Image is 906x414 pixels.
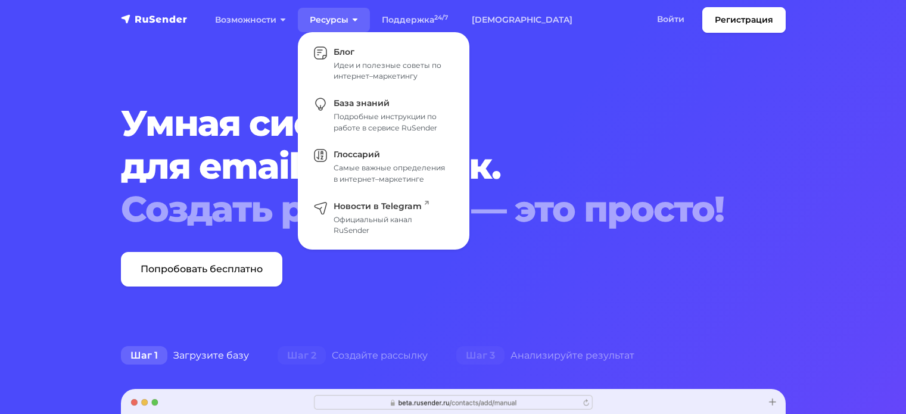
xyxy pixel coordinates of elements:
[434,14,448,21] sup: 24/7
[334,98,390,108] span: База знаний
[442,344,649,368] div: Анализируйте результат
[460,8,584,32] a: [DEMOGRAPHIC_DATA]
[203,8,298,32] a: Возможности
[334,111,449,133] div: Подробные инструкции по работе в сервисе RuSender
[645,7,696,32] a: Войти
[121,252,282,287] a: Попробовать бесплатно
[304,141,463,192] a: Глоссарий Самые важные определения в интернет–маркетинге
[334,163,449,185] div: Самые важные определения в интернет–маркетинге
[107,344,263,368] div: Загрузите базу
[370,8,460,32] a: Поддержка24/7
[334,60,449,82] div: Идеи и полезные советы по интернет–маркетингу
[304,38,463,89] a: Блог Идеи и полезные советы по интернет–маркетингу
[298,8,370,32] a: Ресурсы
[304,89,463,141] a: База знаний Подробные инструкции по работе в сервисе RuSender
[121,346,167,365] span: Шаг 1
[334,46,354,57] span: Блог
[702,7,786,33] a: Регистрация
[334,149,380,160] span: Глоссарий
[334,214,449,236] div: Официальный канал RuSender
[304,192,463,244] a: Новости в Telegram Официальный канал RuSender
[334,201,429,211] span: Новости в Telegram
[121,102,729,231] h1: Умная система для email рассылок.
[263,344,442,368] div: Создайте рассылку
[121,13,188,25] img: RuSender
[456,346,505,365] span: Шаг 3
[121,188,729,231] div: Создать рассылку — это просто!
[278,346,326,365] span: Шаг 2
